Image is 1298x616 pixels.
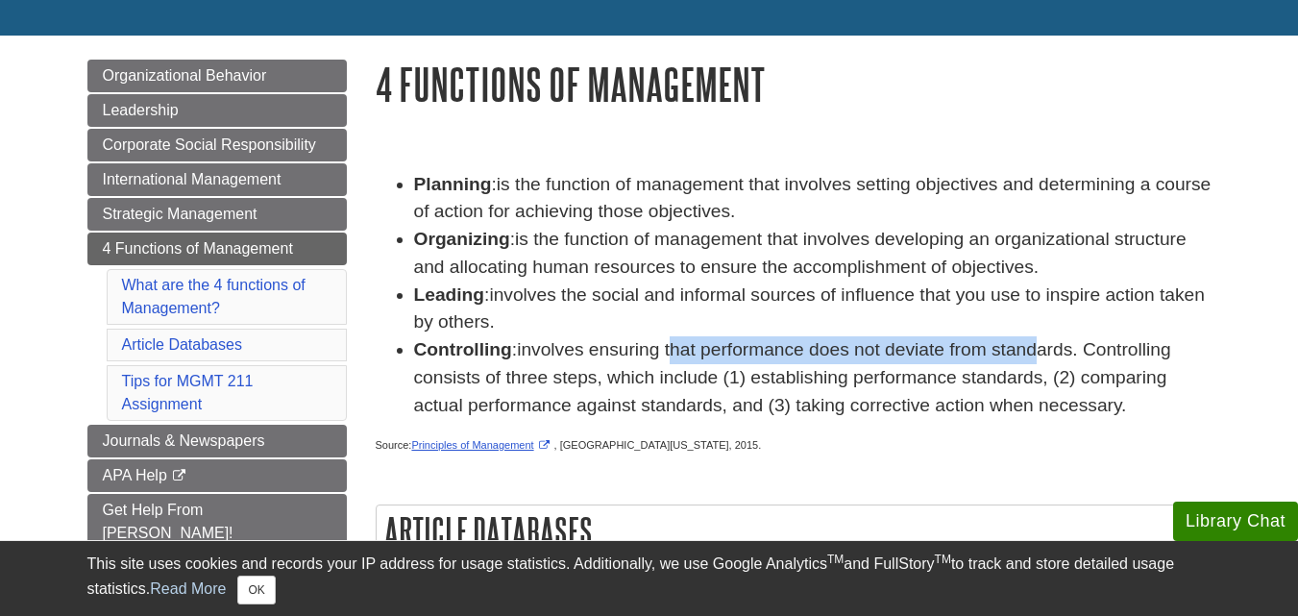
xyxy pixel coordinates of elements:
[376,60,1212,109] h1: 4 Functions of Management
[87,60,347,92] a: Organizational Behavior
[103,136,316,153] span: Corporate Social Responsibility
[122,373,254,412] a: Tips for MGMT 211 Assignment
[237,576,275,604] button: Close
[414,174,492,194] strong: Planning
[103,171,282,187] span: International Management
[87,198,347,231] a: Strategic Management
[87,553,1212,604] div: This site uses cookies and records your IP address for usage statistics. Additionally, we use Goo...
[103,206,257,222] span: Strategic Management
[87,129,347,161] a: Corporate Social Responsibility
[103,502,233,541] span: Get Help From [PERSON_NAME]!
[1173,502,1298,541] button: Library Chat
[414,336,1212,419] li: :
[935,553,951,566] sup: TM
[87,459,347,492] a: APA Help
[122,277,306,316] a: What are the 4 functions of Management?
[87,60,347,550] div: Guide Page Menu
[414,339,1171,415] span: involves ensuring that performance does not deviate from standards. Controlling consists of three...
[122,336,242,353] a: Article Databases
[87,494,347,550] a: Get Help From [PERSON_NAME]!
[414,282,1212,337] li: :
[87,425,347,457] a: Journals & Newspapers
[827,553,844,566] sup: TM
[150,580,226,597] a: Read More
[103,467,167,483] span: APA Help
[87,94,347,127] a: Leadership
[414,171,1212,227] li: :
[414,229,1187,277] span: is the function of management that involves developing an organizational structure and allocating...
[414,226,1212,282] li: :
[87,163,347,196] a: International Management
[103,432,265,449] span: Journals & Newspapers
[103,67,267,84] span: Organizational Behavior
[103,240,293,257] span: 4 Functions of Management
[414,229,510,249] strong: Organizing
[87,233,347,265] a: 4 Functions of Management
[414,284,485,305] strong: Leading
[171,470,187,482] i: This link opens in a new window
[414,284,1205,333] span: involves the social and informal sources of influence that you use to inspire action taken by oth...
[376,439,762,451] span: Source: , [GEOGRAPHIC_DATA][US_STATE], 2015.
[377,505,1211,556] h2: Article Databases
[414,339,512,359] strong: Controlling
[103,102,179,118] span: Leadership
[411,439,553,451] a: Link opens in new window
[414,174,1212,222] span: is the function of management that involves setting objectives and determining a course of action...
